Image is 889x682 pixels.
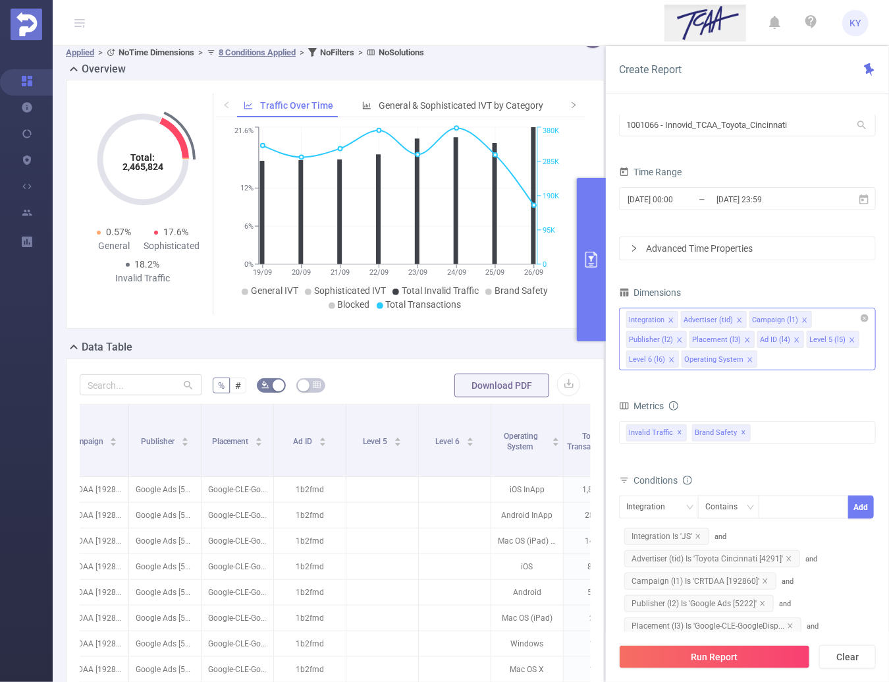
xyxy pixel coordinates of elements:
span: 18.2% [135,259,160,270]
span: Advertiser (tid) Is 'Toyota Cincinnati [4291]' [624,550,800,567]
span: 17.6% [163,227,188,237]
i: icon: close [736,317,743,325]
div: General [85,239,143,253]
span: Campaign (l1) Is 'CRTDAA [192860]' [624,573,776,590]
span: Campaign [68,437,105,446]
u: 8 Conditions Applied [219,47,296,57]
span: % [218,380,225,391]
tspan: 20/09 [292,268,311,277]
p: 2,892 [564,606,635,631]
tspan: 21.6% [234,127,254,136]
button: Add [848,496,874,519]
i: icon: caret-down [181,441,188,445]
p: 1b2fmd [274,657,346,682]
i: icon: close [786,555,792,562]
span: KY [850,10,861,36]
i: icon: right [570,101,578,109]
b: No Filters [320,47,354,57]
p: CRTDAA [192860] [57,606,128,631]
p: Google-CLE-GoogleDisplayNetwork-Pkg-300X250-CROSS-DEVICE [4222217] [202,554,273,579]
div: Sort [466,436,474,443]
span: Brand Safety [692,424,751,441]
div: icon: rightAdvanced Time Properties [620,237,875,260]
p: Mac OS (iPad) [491,606,563,631]
div: Contains [705,496,747,518]
div: Sort [109,436,117,443]
span: ✕ [741,425,747,441]
p: Google Ads [5222] [129,477,201,502]
p: 1b2fmd [274,528,346,554]
p: Google Ads [5222] [129,631,201,656]
p: CRTDAA [192860] [57,477,128,502]
p: CRTDAA [192860] [57,657,128,682]
i: icon: down [747,503,755,513]
div: Publisher (l2) [629,331,673,349]
i: icon: info-circle [669,401,678,411]
i: icon: close [794,337,800,345]
p: Google Ads [5222] [129,528,201,554]
b: No Time Dimensions [119,47,194,57]
span: Create Report [619,63,682,76]
span: ✕ [678,425,683,441]
span: Dimensions [619,287,681,298]
p: 1,893,034 [564,477,635,502]
span: > [296,47,308,57]
li: Integration [626,311,678,328]
p: 1,127 [564,657,635,682]
img: Protected Media [11,9,42,40]
tspan: 190K [543,192,559,200]
p: Google-CLE-GoogleDisplayNetwork-Pkg-300X250-CROSS-DEVICE [4222217] [202,528,273,554]
div: Sort [394,436,402,443]
i: icon: close [762,578,768,584]
p: Android [491,580,563,605]
i: icon: caret-down [466,441,473,445]
div: Advertiser (tid) [684,312,733,329]
i: icon: caret-up [256,436,263,440]
span: Placement (l3) Is 'Google-CLE-GoogleDisp... [624,617,801,635]
i: icon: caret-down [394,441,401,445]
i: icon: info-circle [683,476,692,485]
span: Operating System [504,432,538,451]
div: Level 6 (l6) [629,351,665,368]
span: General IVT [251,285,298,296]
i: icon: caret-down [256,441,263,445]
p: Mac OS (iPad) InApp [491,528,563,554]
span: and [619,555,817,586]
i: icon: caret-up [110,436,117,440]
p: Android InApp [491,503,563,528]
span: Traffic Over Time [260,100,333,111]
i: icon: line-chart [244,101,253,110]
tspan: 2,465,824 [122,161,163,172]
i: icon: caret-up [181,436,188,440]
i: icon: caret-up [319,436,326,440]
i: icon: close [801,317,808,325]
i: icon: close-circle [861,314,869,322]
div: Integration [626,496,674,518]
li: Level 5 (l5) [807,331,859,348]
p: Windows [491,631,563,656]
li: Operating System [682,351,757,368]
tspan: 285K [543,157,559,166]
div: Sophisticated [143,239,201,253]
h2: Overview [82,61,126,77]
li: Publisher (l2) [626,331,687,348]
div: Sort [552,436,560,443]
p: Google-CLE-GoogleDisplayNetwork-Pkg-300X250-CROSS-DEVICE [4222217] [202,631,273,656]
button: Download PDF [454,374,549,397]
div: Placement (l3) [692,331,741,349]
i: icon: right [630,244,638,252]
li: Level 6 (l6) [626,351,679,368]
tspan: 0 [543,260,547,269]
span: and [619,577,794,608]
span: Placement [212,437,251,446]
i: icon: close [787,623,794,629]
li: Ad ID (l4) [757,331,804,348]
p: CRTDAA [192860] [57,631,128,656]
div: Sort [319,436,327,443]
b: No Solutions [379,47,424,57]
tspan: 12% [240,185,254,193]
tspan: 26/09 [525,268,544,277]
div: Invalid Traffic [114,271,172,285]
p: 1b2fmd [274,554,346,579]
tspan: 23/09 [408,268,427,277]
